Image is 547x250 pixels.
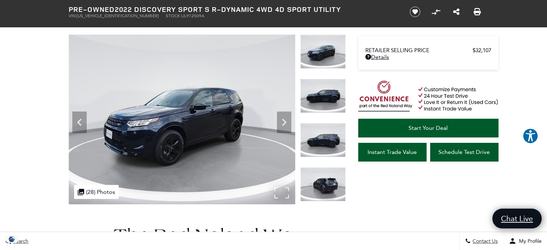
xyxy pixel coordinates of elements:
[523,128,538,145] aside: Accessibility Help Desk
[277,112,291,133] div: Next
[516,238,542,244] span: My Profile
[77,13,159,18] span: [US_VEHICLE_IDENTIFICATION_NUMBER]
[300,167,346,201] img: Used 2022 Portofino Blue Metallic Land Rover S R-Dynamic image 7
[365,54,491,60] a: Details
[368,149,417,155] span: Instant Trade Value
[166,13,181,18] span: Stock:
[300,123,346,157] img: Used 2022 Portofino Blue Metallic Land Rover S R-Dynamic image 6
[430,143,498,162] a: Schedule Test Drive
[430,6,441,17] button: Compare Vehicle
[181,13,204,18] span: UL912509A
[69,5,398,13] h1: 2022 Discovery Sport S R-Dynamic 4WD 4D Sport Utility
[300,35,346,69] img: Used 2022 Portofino Blue Metallic Land Rover S R-Dynamic image 4
[474,8,481,16] a: Print this Pre-Owned 2022 Discovery Sport S R-Dynamic 4WD 4D Sport Utility
[69,4,115,14] strong: Pre-Owned
[365,47,473,54] span: Retailer Selling Price
[523,128,538,144] button: Explore your accessibility options
[409,124,448,131] span: Start Your Deal
[497,214,537,223] span: Chat Live
[365,47,491,54] a: Retailer Selling Price $32,107
[473,47,491,54] span: $32,107
[358,119,498,137] a: Start Your Deal
[453,8,460,16] a: Share this Pre-Owned 2022 Discovery Sport S R-Dynamic 4WD 4D Sport Utility
[69,35,295,204] img: Used 2022 Portofino Blue Metallic Land Rover S R-Dynamic image 4
[74,185,119,199] div: (28) Photos
[471,238,498,244] span: Contact Us
[4,235,20,243] section: Click to Open Cookie Consent Modal
[438,149,490,155] span: Schedule Test Drive
[69,13,77,18] span: VIN:
[407,6,423,18] button: Save vehicle
[503,232,547,250] button: Open user profile menu
[300,79,346,113] img: Used 2022 Portofino Blue Metallic Land Rover S R-Dynamic image 5
[72,112,87,133] div: Previous
[492,209,542,228] a: Chat Live
[4,235,20,243] img: Opt-Out Icon
[358,143,427,162] a: Instant Trade Value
